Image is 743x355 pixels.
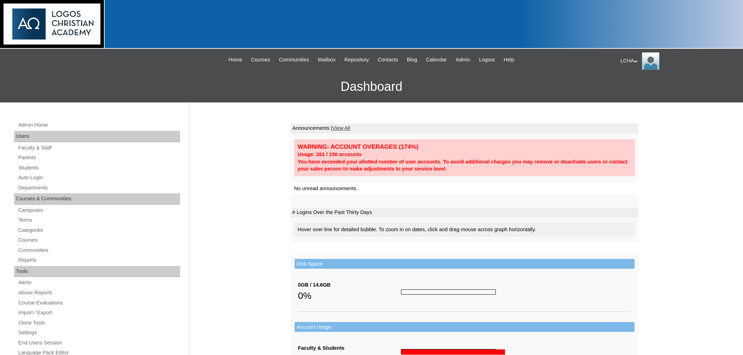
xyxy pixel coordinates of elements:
[18,288,180,297] a: Abuse Reports
[18,173,180,182] a: Auto Login
[341,56,373,64] a: Repository
[298,281,401,289] div: 0GB / 14.6GB
[295,259,634,269] td: Disk Space
[298,289,401,303] div: 0%
[314,56,339,64] a: Mailbox
[344,56,369,64] span: Repository
[475,56,498,64] a: Logout
[18,328,180,337] a: Settings
[18,236,180,245] a: Courses
[403,56,421,64] a: Blog
[504,56,514,64] span: Help
[332,125,350,131] a: View All
[251,56,270,64] span: Courses
[275,56,313,64] a: Communities
[225,56,246,64] a: Home
[18,216,180,225] a: Terms
[426,56,447,64] span: Calendar
[294,222,635,237] div: Hover over line for detailed bubble. To zoom in on dates, click and drag mouse across graph horiz...
[18,163,180,172] a: Students
[374,56,402,64] a: Contacts
[456,56,471,64] span: Admin
[620,52,736,70] div: LCHA
[298,143,631,151] div: WARNING: ACCOUNT OVERAGES (174%)
[14,193,180,205] div: Courses & Communities
[422,56,450,64] a: Calendar
[291,208,638,217] td: # Logins Over the Past Thirty Days
[4,71,739,102] h3: Dashboard
[18,319,180,327] a: Clone Tools
[18,206,180,215] a: Campuses
[378,56,398,64] span: Contacts
[479,56,495,64] span: Logout
[18,153,180,162] a: Parents
[18,226,180,235] a: Categories
[318,56,336,64] span: Mailbox
[18,308,180,317] a: Import / Export
[18,299,180,307] a: Course Evaluations
[291,182,638,195] td: No unread announcements.
[14,266,180,277] div: Tools
[642,52,659,70] img: LCHA Admin
[18,183,180,192] a: Departments
[279,56,309,64] span: Communities
[248,56,274,64] a: Courses
[229,56,242,64] span: Home
[298,344,401,352] div: Faculty & Students
[407,56,417,64] span: Blog
[298,152,362,157] strong: Usage: 261 / 150 accounts
[18,339,180,347] a: End Users Session
[298,158,631,173] div: You have exceeded your allotted number of user accounts. To avoid additional charges you may remo...
[500,56,518,64] a: Help
[18,246,180,255] a: Communities
[14,131,180,142] div: Users
[4,4,100,45] img: logo-white.png
[18,278,180,287] a: Alerts
[291,123,638,133] td: Announcements |
[18,256,180,264] a: Reports
[295,322,634,332] td: Account Usage
[18,143,180,152] a: Faculty & Staff
[452,56,474,64] a: Admin
[18,121,180,129] a: Admin Home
